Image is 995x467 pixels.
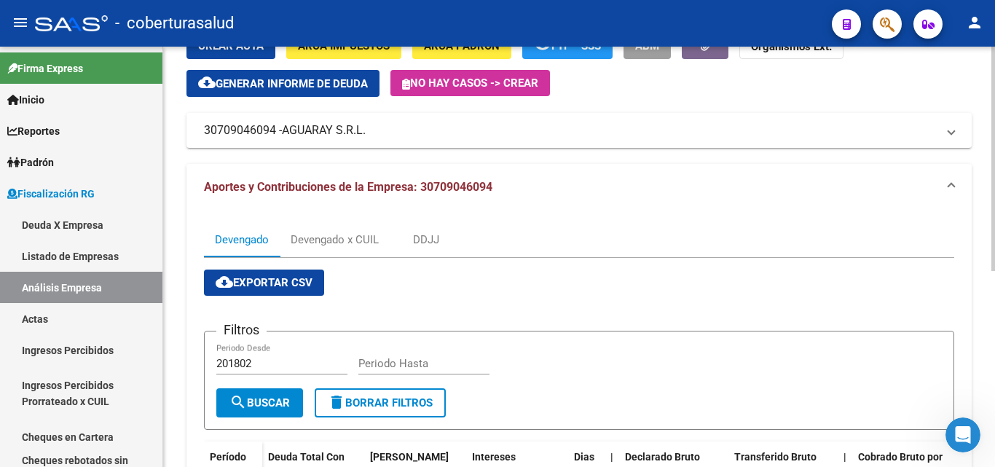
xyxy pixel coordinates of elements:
[186,70,379,97] button: Generar informe de deuda
[115,7,234,39] span: - coberturasalud
[390,70,550,96] button: No hay casos -> Crear
[7,154,54,170] span: Padrón
[402,76,538,90] span: No hay casos -> Crear
[328,396,433,409] span: Borrar Filtros
[472,451,516,463] span: Intereses
[291,232,379,248] div: Devengado x CUIL
[413,232,439,248] div: DDJJ
[216,320,267,340] h3: Filtros
[198,39,264,52] span: Crear Acta
[739,32,843,59] button: Organismos Ext.
[204,270,324,296] button: Exportar CSV
[574,451,594,463] span: Dias
[198,74,216,91] mat-icon: cloud_download
[229,393,247,411] mat-icon: search
[282,122,366,138] span: AGUARAY S.R.L.
[610,451,613,463] span: |
[966,14,983,31] mat-icon: person
[945,417,980,452] iframe: Intercom live chat
[229,396,290,409] span: Buscar
[186,164,972,211] mat-expansion-panel-header: Aportes y Contribuciones de la Empresa: 30709046094
[210,451,246,463] span: Período
[216,388,303,417] button: Buscar
[186,113,972,148] mat-expansion-panel-header: 30709046094 -AGUARAY S.R.L.
[216,77,368,90] span: Generar informe de deuda
[216,276,312,289] span: Exportar CSV
[216,273,233,291] mat-icon: cloud_download
[843,451,846,463] span: |
[7,60,83,76] span: Firma Express
[204,180,492,194] span: Aportes y Contribuciones de la Empresa: 30709046094
[215,232,269,248] div: Devengado
[7,123,60,139] span: Reportes
[328,393,345,411] mat-icon: delete
[315,388,446,417] button: Borrar Filtros
[12,14,29,31] mat-icon: menu
[204,122,937,138] mat-panel-title: 30709046094 -
[7,186,95,202] span: Fiscalización RG
[7,92,44,108] span: Inicio
[751,40,832,53] strong: Organismos Ext.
